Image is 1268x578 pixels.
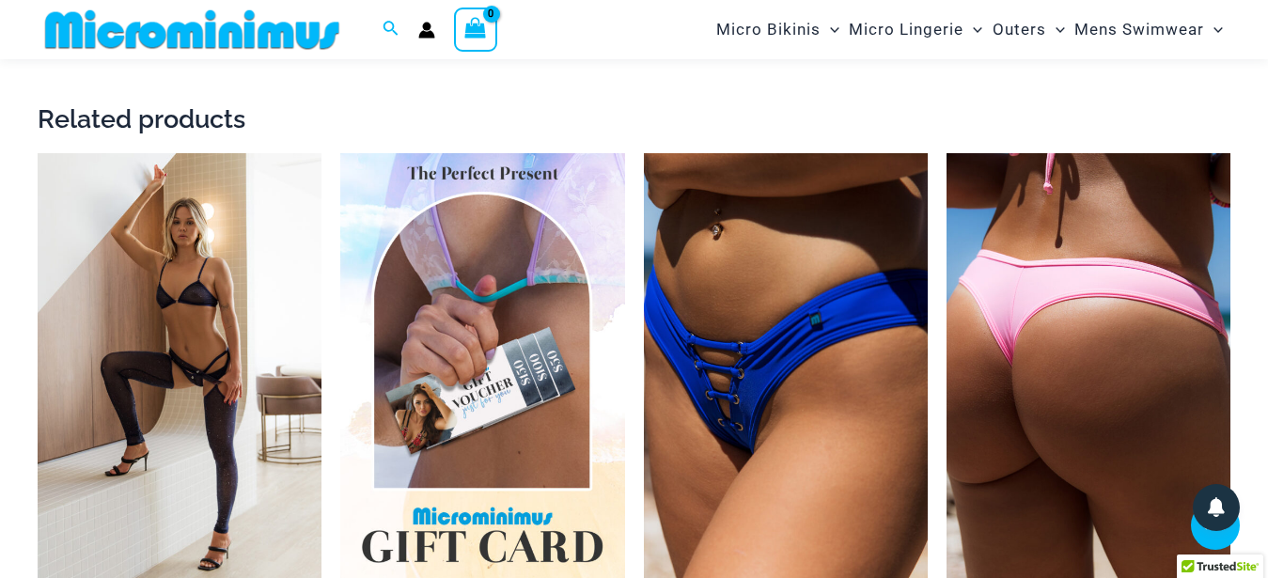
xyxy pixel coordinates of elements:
span: Menu Toggle [1046,6,1065,54]
span: Mens Swimwear [1074,6,1204,54]
a: OutersMenu ToggleMenu Toggle [988,6,1070,54]
span: Menu Toggle [963,6,982,54]
h2: Related products [38,102,1230,135]
a: Mens SwimwearMenu ToggleMenu Toggle [1070,6,1228,54]
a: Search icon link [383,18,399,41]
span: Micro Lingerie [849,6,963,54]
img: MM SHOP LOGO FLAT [38,8,347,51]
span: Outers [993,6,1046,54]
a: View Shopping Cart, empty [454,8,497,51]
a: Micro BikinisMenu ToggleMenu Toggle [712,6,844,54]
span: Micro Bikinis [716,6,821,54]
span: Menu Toggle [1204,6,1223,54]
span: Menu Toggle [821,6,839,54]
a: Micro LingerieMenu ToggleMenu Toggle [844,6,987,54]
a: Account icon link [418,22,435,39]
nav: Site Navigation [709,3,1230,56]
